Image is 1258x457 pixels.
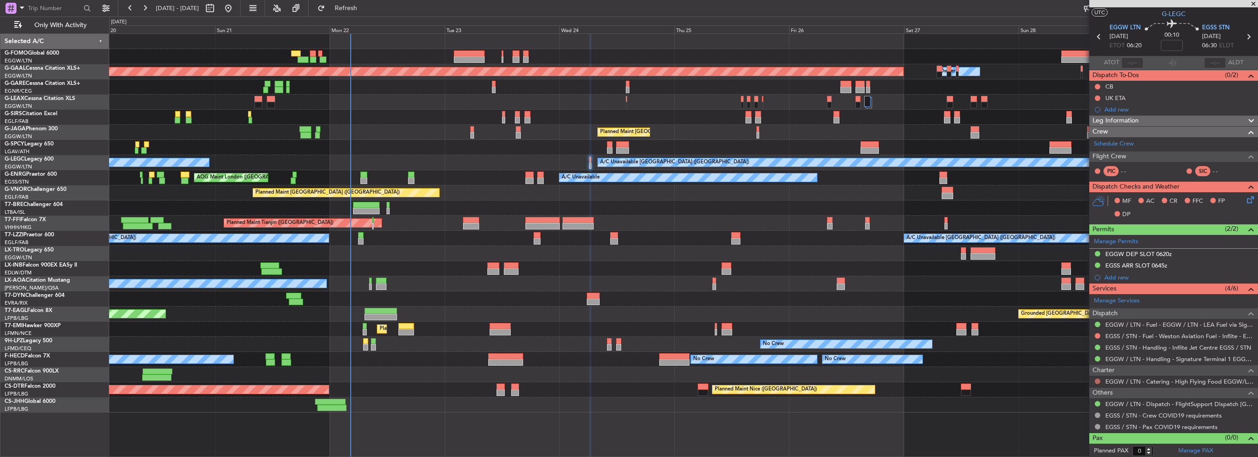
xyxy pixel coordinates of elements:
[1146,197,1154,206] span: AC
[1225,284,1238,293] span: (4/6)
[5,57,32,64] a: EGGW/LTN
[5,390,28,397] a: LFPB/LBG
[600,156,749,169] div: A/C Unavailable [GEOGRAPHIC_DATA] ([GEOGRAPHIC_DATA])
[5,308,52,313] a: T7-EAGLFalcon 8X
[1121,167,1142,175] div: - -
[1225,433,1238,442] span: (0/0)
[5,96,24,101] span: G-LEAX
[5,353,50,359] a: F-HECDFalcon 7X
[1195,166,1210,176] div: SIC
[1213,167,1233,175] div: - -
[1094,446,1128,456] label: Planned PAX
[5,156,24,162] span: G-LEGC
[1092,308,1118,319] span: Dispatch
[5,50,28,56] span: G-FOMO
[1109,41,1125,50] span: ETOT
[5,103,32,110] a: EGGW/LTN
[111,18,127,26] div: [DATE]
[693,352,714,366] div: No Crew
[1228,58,1243,67] span: ALDT
[1122,197,1131,206] span: MF
[5,375,33,382] a: DNMM/LOS
[1092,224,1114,235] span: Permits
[1104,166,1119,176] div: PIC
[5,209,25,216] a: LTBA/ISL
[5,96,75,101] a: G-LEAXCessna Citation XLS
[1092,182,1180,192] span: Dispatch Checks and Weather
[1225,70,1238,80] span: (0/2)
[5,360,28,367] a: LFPB/LBG
[825,352,846,366] div: No Crew
[1219,41,1234,50] span: ELDT
[380,322,467,336] div: Planned Maint [GEOGRAPHIC_DATA]
[5,368,59,374] a: CS-RRCFalcon 900LX
[1105,94,1126,102] div: UK ETA
[100,25,215,33] div: Sat 20
[5,269,32,276] a: EDLW/DTM
[1127,41,1142,50] span: 06:20
[1092,433,1103,444] span: Pax
[5,187,66,192] a: G-VNORChallenger 650
[559,25,674,33] div: Wed 24
[5,217,46,223] a: T7-FFIFalcon 7X
[1105,378,1253,385] a: EGGW / LTN - Catering - High Flying Food EGGW/LTN
[600,125,745,139] div: Planned Maint [GEOGRAPHIC_DATA] ([GEOGRAPHIC_DATA])
[5,156,54,162] a: G-LEGCLegacy 600
[5,133,32,140] a: EGGW/LTN
[5,278,26,283] span: LX-AOA
[1178,446,1213,456] a: Manage PAX
[1225,224,1238,234] span: (2/2)
[5,232,54,238] a: T7-LZZIPraetor 600
[5,278,70,283] a: LX-AOACitation Mustang
[215,25,330,33] div: Sun 21
[5,254,32,261] a: EGGW/LTN
[1170,197,1177,206] span: CR
[1094,237,1138,246] a: Manage Permits
[5,338,23,344] span: 9H-LPZ
[1092,284,1116,294] span: Services
[1164,31,1179,40] span: 00:10
[5,232,23,238] span: T7-LZZI
[1105,83,1113,90] div: CB
[5,330,32,337] a: LFMN/NCE
[226,216,333,230] div: Planned Maint Tianjin ([GEOGRAPHIC_DATA])
[5,141,24,147] span: G-SPCY
[5,72,32,79] a: EGGW/LTN
[763,337,784,351] div: No Crew
[1104,58,1119,67] span: ATOT
[1105,400,1253,408] a: EGGW / LTN - Dispatch - FlightSupport Dispatch [GEOGRAPHIC_DATA]
[1092,70,1139,81] span: Dispatch To-Dos
[1122,210,1131,219] span: DP
[445,25,560,33] div: Tue 23
[5,217,21,223] span: T7-FFI
[5,88,32,95] a: EGNR/CEG
[1105,344,1251,351] a: EGSS / STN - Handling - Inflite Jet Centre EGSS / STN
[5,300,28,307] a: EVRA/RIX
[5,172,26,177] span: G-ENRG
[5,247,24,253] span: LX-TRO
[5,284,59,291] a: [PERSON_NAME]/QSA
[5,111,57,117] a: G-SIRSCitation Excel
[330,25,445,33] div: Mon 22
[156,4,199,12] span: [DATE] - [DATE]
[1092,365,1115,376] span: Charter
[5,202,63,207] a: T7-BREChallenger 604
[1109,32,1128,41] span: [DATE]
[715,383,817,396] div: Planned Maint Nice ([GEOGRAPHIC_DATA])
[5,353,25,359] span: F-HECD
[1092,127,1108,137] span: Crew
[1092,8,1108,17] button: UTC
[5,399,55,404] a: CS-JHHGlobal 6000
[1218,197,1225,206] span: FP
[1105,262,1167,269] div: EGSS ARR SLOT 0645z
[1105,412,1222,419] a: EGSS / STN - Crew COVID19 requirements
[1092,388,1113,398] span: Others
[5,399,24,404] span: CS-JHH
[1121,57,1143,68] input: --:--
[24,22,97,28] span: Only With Activity
[1104,106,1253,113] div: Add new
[1105,332,1253,340] a: EGSS / STN - Fuel - Weston Aviation Fuel - Inflite - EGSS / STN
[197,171,299,184] div: AOG Maint London ([GEOGRAPHIC_DATA])
[5,141,54,147] a: G-SPCYLegacy 650
[5,194,28,201] a: EGLF/FAB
